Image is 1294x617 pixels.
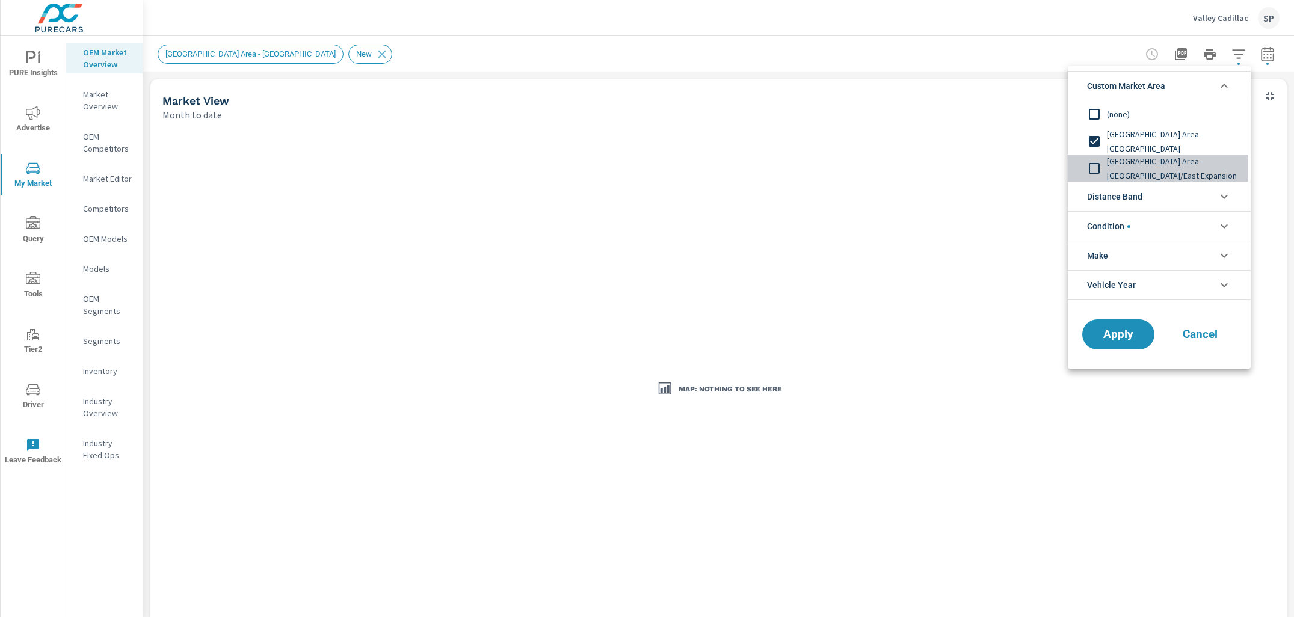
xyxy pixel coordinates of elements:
[1107,154,1239,183] span: [GEOGRAPHIC_DATA] Area - [GEOGRAPHIC_DATA]/East Expansion
[1068,100,1248,127] div: (none)
[1082,319,1154,349] button: Apply
[1094,329,1142,340] span: Apply
[1068,155,1248,182] div: [GEOGRAPHIC_DATA] Area - [GEOGRAPHIC_DATA]/East Expansion
[1087,212,1130,241] span: Condition
[1068,66,1251,305] ul: filter options
[1068,127,1248,155] div: [GEOGRAPHIC_DATA] Area - [GEOGRAPHIC_DATA]
[1107,107,1239,121] span: (none)
[1087,182,1142,211] span: Distance Band
[1087,271,1136,299] span: Vehicle Year
[1087,72,1165,100] span: Custom Market Area
[1087,241,1108,270] span: Make
[1107,127,1239,156] span: [GEOGRAPHIC_DATA] Area - [GEOGRAPHIC_DATA]
[1176,329,1224,340] span: Cancel
[1164,319,1236,349] button: Cancel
